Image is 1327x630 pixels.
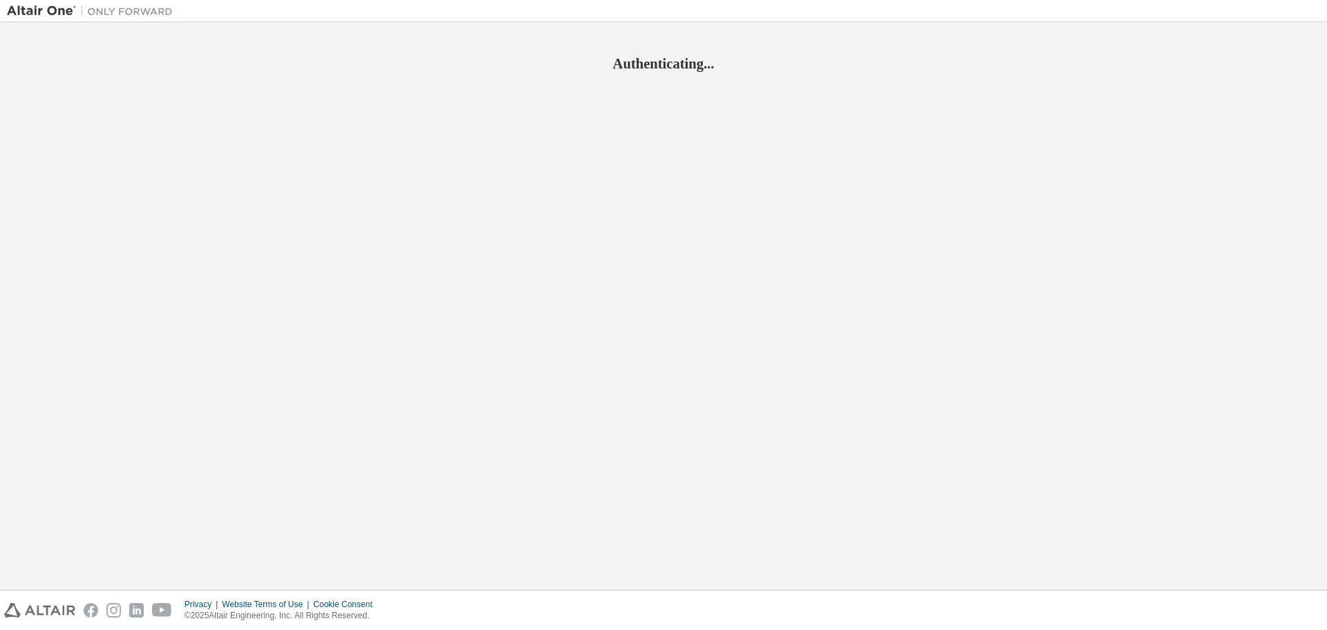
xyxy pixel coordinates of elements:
img: linkedin.svg [129,603,144,618]
p: © 2025 Altair Engineering, Inc. All Rights Reserved. [185,610,381,622]
div: Cookie Consent [313,599,380,610]
img: youtube.svg [152,603,172,618]
div: Privacy [185,599,222,610]
h2: Authenticating... [7,55,1320,73]
img: facebook.svg [84,603,98,618]
img: Altair One [7,4,180,18]
div: Website Terms of Use [222,599,313,610]
img: altair_logo.svg [4,603,75,618]
img: instagram.svg [106,603,121,618]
